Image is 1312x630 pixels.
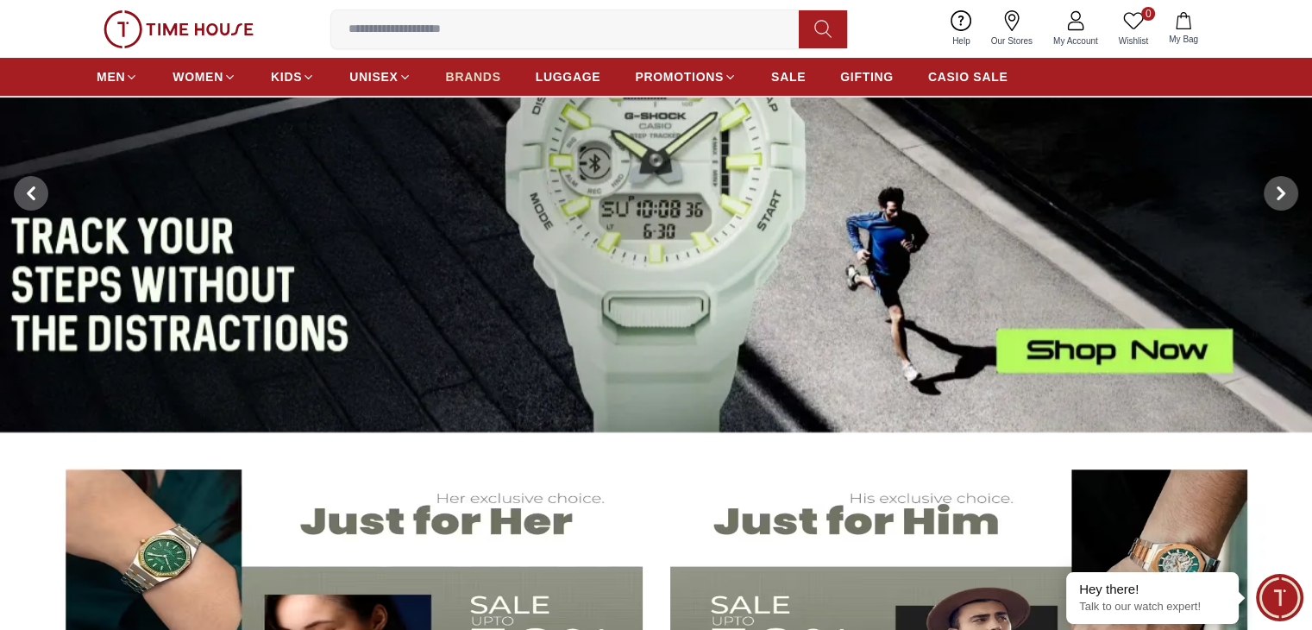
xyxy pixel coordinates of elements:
div: Hey there! [1079,581,1226,598]
img: ... [104,10,254,48]
span: WOMEN [173,68,223,85]
a: GIFTING [840,61,894,92]
span: Help [945,35,977,47]
span: KIDS [271,68,302,85]
span: Wishlist [1112,35,1155,47]
span: UNISEX [349,68,398,85]
span: Our Stores [984,35,1039,47]
a: KIDS [271,61,315,92]
span: CASIO SALE [928,68,1008,85]
span: 0 [1141,7,1155,21]
span: SALE [771,68,806,85]
a: 0Wishlist [1108,7,1158,51]
a: BRANDS [446,61,501,92]
button: My Bag [1158,9,1208,49]
a: LUGGAGE [536,61,601,92]
a: Help [942,7,981,51]
span: MEN [97,68,125,85]
a: Our Stores [981,7,1043,51]
span: PROMOTIONS [635,68,724,85]
p: Talk to our watch expert! [1079,600,1226,614]
a: CASIO SALE [928,61,1008,92]
span: BRANDS [446,68,501,85]
span: My Bag [1162,33,1205,46]
a: MEN [97,61,138,92]
span: LUGGAGE [536,68,601,85]
a: WOMEN [173,61,236,92]
a: PROMOTIONS [635,61,737,92]
a: SALE [771,61,806,92]
span: GIFTING [840,68,894,85]
span: My Account [1046,35,1105,47]
a: UNISEX [349,61,411,92]
div: Chat Widget [1256,574,1303,621]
